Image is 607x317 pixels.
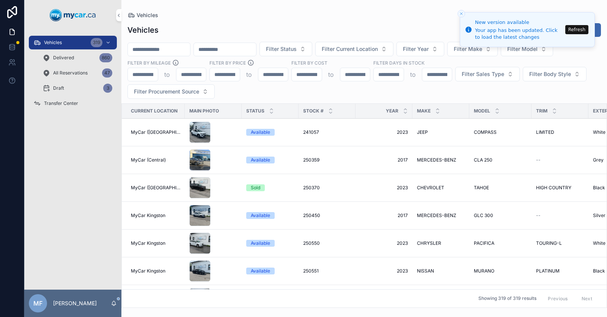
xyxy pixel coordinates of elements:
[251,240,270,247] div: Available
[474,185,527,191] a: TAHOE
[536,129,584,135] a: LIMITED
[137,11,158,19] span: Vehicles
[53,55,74,61] span: Delivered
[246,157,294,163] a: Available
[536,157,584,163] a: --
[303,212,351,219] a: 250450
[189,108,219,114] span: Main Photo
[536,240,562,246] span: TOURING-L
[417,129,465,135] a: JEEP
[474,240,494,246] span: PACIFICA
[417,185,444,191] span: CHEVROLET
[474,157,492,163] span: CLA 250
[507,45,538,53] span: Filter Model
[246,268,294,274] a: Available
[131,108,178,114] span: Current Location
[246,240,294,247] a: Available
[454,45,482,53] span: Filter Make
[474,108,490,114] span: Model
[593,185,605,191] span: Black
[131,268,165,274] span: MyCar Kingston
[33,299,42,308] span: MF
[501,42,553,56] button: Select Button
[303,108,324,114] span: Stock #
[303,185,351,191] a: 250370
[593,268,605,274] span: Black
[360,185,408,191] a: 2023
[593,240,605,246] span: White
[303,268,351,274] a: 250551
[417,212,465,219] a: MERCEDES-BENZ
[251,212,270,219] div: Available
[291,59,327,66] label: FILTER BY COST
[536,108,547,114] span: Trim
[417,240,465,246] a: CHRYSLER
[593,157,604,163] span: Grey
[417,268,465,274] a: NISSAN
[29,36,117,49] a: Vehicles319
[474,157,527,163] a: CLA 250
[246,212,294,219] a: Available
[474,129,527,135] a: COMPASS
[303,157,351,163] a: 250359
[127,84,215,99] button: Select Button
[131,240,165,246] span: MyCar Kingston
[246,129,294,136] a: Available
[417,212,456,219] span: MERCEDES-BENZ
[38,66,117,80] a: All Reservations47
[259,42,312,56] button: Select Button
[50,9,96,21] img: App logo
[99,53,112,62] div: 860
[373,59,425,66] label: Filter Days In Stock
[303,185,320,191] span: 250370
[53,300,97,307] p: [PERSON_NAME]
[360,157,408,163] a: 2017
[38,81,117,95] a: Draft3
[523,67,587,81] button: Select Button
[360,129,408,135] a: 2023
[134,88,199,95] span: Filter Procurement Source
[38,51,117,65] a: Delivered860
[53,70,88,76] span: All Reservations
[360,212,408,219] a: 2017
[474,185,489,191] span: TAHOE
[536,240,584,246] a: TOURING-L
[44,40,62,46] span: Vehicles
[417,268,434,274] span: NISSAN
[131,129,180,135] a: MyCar ([GEOGRAPHIC_DATA])
[103,84,112,93] div: 3
[536,268,560,274] span: PLATINUM
[303,157,319,163] span: 250359
[593,129,605,135] span: White
[24,30,121,120] div: scrollable content
[131,212,180,219] a: MyCar Kingston
[536,185,571,191] span: HIGH COUNTRY
[251,157,270,163] div: Available
[131,268,180,274] a: MyCar Kingston
[417,129,428,135] span: JEEP
[251,268,270,274] div: Available
[417,157,465,163] a: MERCEDES-BENZ
[246,184,294,191] a: Sold
[303,212,320,219] span: 250450
[536,185,584,191] a: HIGH COUNTRY
[396,42,444,56] button: Select Button
[303,240,351,246] a: 250550
[29,97,117,110] a: Transfer Center
[474,240,527,246] a: PACIFICA
[360,268,408,274] a: 2023
[593,212,605,219] span: Silver
[536,157,541,163] span: --
[246,70,252,79] p: to
[529,70,571,78] span: Filter Body Style
[44,100,78,106] span: Transfer Center
[417,240,441,246] span: CHRYSLER
[475,19,563,26] div: New version available
[475,27,563,41] div: Your app has been updated. Click to load the latest changes
[474,129,497,135] span: COMPASS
